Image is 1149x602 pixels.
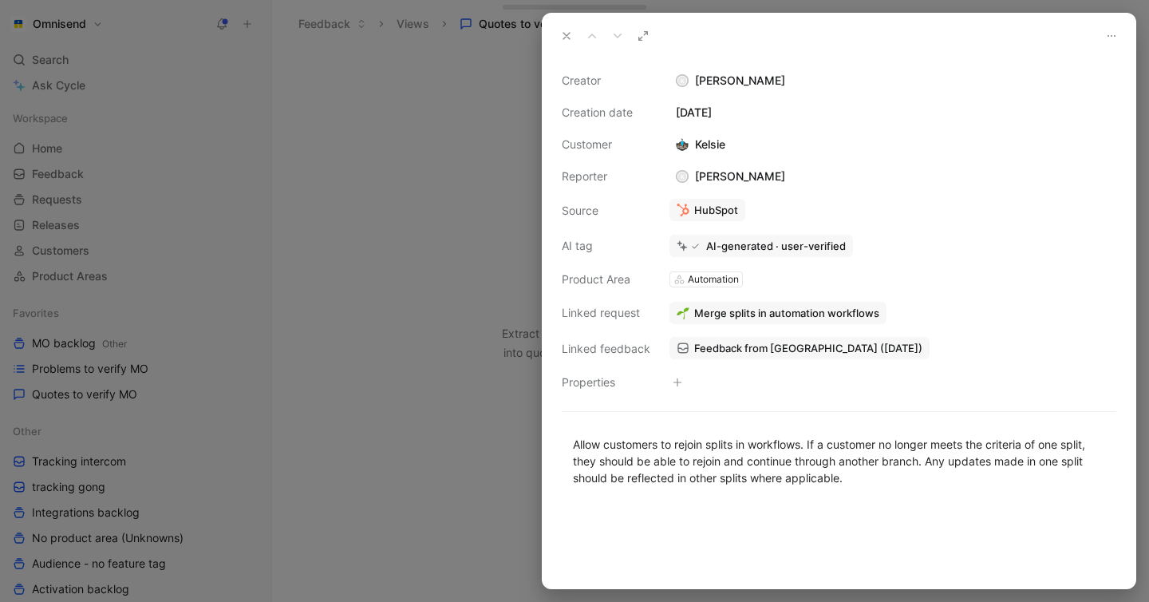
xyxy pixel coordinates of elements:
[669,199,745,221] a: HubSpot
[669,337,930,359] a: Feedback from [GEOGRAPHIC_DATA] ([DATE])
[562,135,650,154] div: Customer
[669,103,1116,122] div: [DATE]
[694,341,922,355] span: Feedback from [GEOGRAPHIC_DATA] ([DATE])
[694,306,879,320] span: Merge splits in automation workflows
[706,239,846,253] div: AI-generated · user-verified
[573,436,1105,486] div: Allow customers to rejoin splits in workflows. If a customer no longer meets the criteria of one ...
[562,339,650,358] div: Linked feedback
[562,303,650,323] div: Linked request
[677,307,689,319] img: 🌱
[562,103,650,122] div: Creation date
[562,373,650,392] div: Properties
[562,201,650,220] div: Source
[562,167,650,186] div: Reporter
[562,71,650,90] div: Creator
[688,271,739,287] div: Automation
[669,302,886,324] button: 🌱Merge splits in automation workflows
[677,76,688,86] div: K
[562,270,650,289] div: Product Area
[562,236,650,255] div: AI tag
[669,71,1116,90] div: [PERSON_NAME]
